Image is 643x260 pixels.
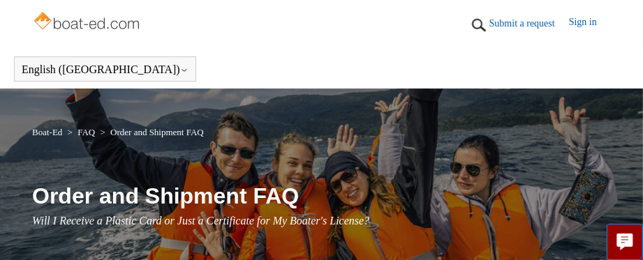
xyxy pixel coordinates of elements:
button: Live chat [607,224,643,260]
a: Sign in [569,15,611,36]
h1: Order and Shipment FAQ [32,179,611,213]
li: Order and Shipment FAQ [98,127,204,137]
img: 01HZPCYTXV3JW8MJV9VD7EMK0H [468,15,489,36]
span: Will I Receive a Plastic Card or Just a Certificate for My Boater's License? [32,215,369,227]
a: Order and Shipment FAQ [110,127,204,137]
a: Submit a request [489,16,569,31]
a: Boat-Ed [32,127,62,137]
img: Boat-Ed Help Center home page [32,8,143,36]
li: Boat-Ed [32,127,65,137]
button: English ([GEOGRAPHIC_DATA]) [22,63,189,76]
a: FAQ [77,127,95,137]
li: FAQ [65,127,98,137]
